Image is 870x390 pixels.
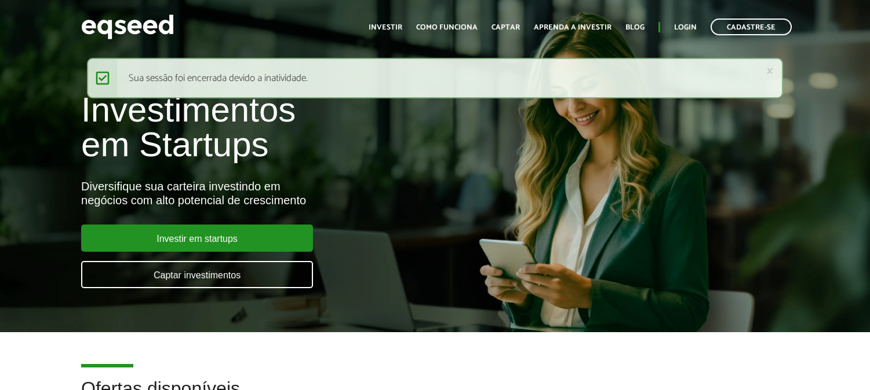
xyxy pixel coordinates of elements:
[534,24,611,31] a: Aprenda a investir
[711,19,792,35] a: Cadastre-se
[674,24,697,31] a: Login
[766,65,773,77] a: ×
[416,24,478,31] a: Como funciona
[81,225,313,252] a: Investir em startups
[81,179,499,207] div: Diversifique sua carteira investindo em negócios com alto potencial de crescimento
[369,24,402,31] a: Investir
[492,24,520,31] a: Captar
[81,261,313,288] a: Captar investimentos
[87,58,783,98] div: Sua sessão foi encerrada devido a inatividade.
[81,12,174,42] img: EqSeed
[625,24,645,31] a: Blog
[81,93,499,162] h1: Investimentos em Startups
